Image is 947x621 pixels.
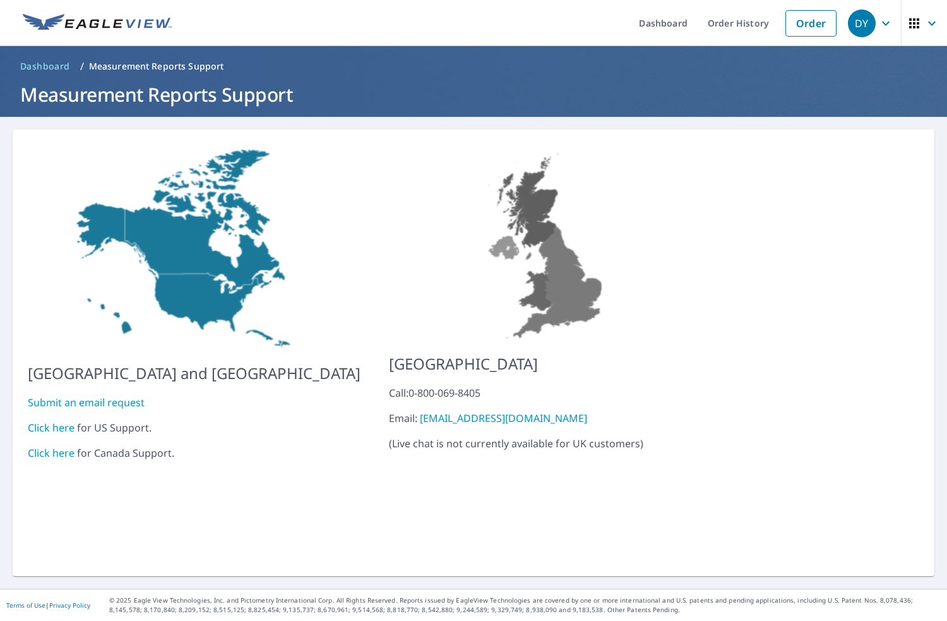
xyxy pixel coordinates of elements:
p: © 2025 Eagle View Technologies, Inc. and Pictometry International Corp. All Rights Reserved. Repo... [109,596,941,615]
div: Email: [389,411,706,426]
p: Measurement Reports Support [89,60,224,73]
p: ( Live chat is not currently available for UK customers ) [389,385,706,451]
p: | [6,601,90,609]
a: Click here [28,446,74,460]
p: [GEOGRAPHIC_DATA] and [GEOGRAPHIC_DATA] [28,362,360,385]
div: for Canada Support. [28,445,360,461]
a: Terms of Use [6,601,45,610]
img: US-MAP [28,145,360,352]
img: EV Logo [23,14,172,33]
nav: breadcrumb [15,56,932,76]
li: / [80,59,84,74]
span: Dashboard [20,60,70,73]
a: Order [785,10,837,37]
a: Privacy Policy [49,601,90,610]
h1: Measurement Reports Support [15,81,932,107]
a: Click here [28,421,74,435]
div: for US Support. [28,420,360,435]
p: [GEOGRAPHIC_DATA] [389,353,706,375]
a: Dashboard [15,56,75,76]
div: Call: 0-800-069-8405 [389,385,706,401]
div: DY [848,9,876,37]
a: [EMAIL_ADDRESS][DOMAIN_NAME] [420,411,587,425]
img: US-MAP [389,145,706,342]
a: Submit an email request [28,395,145,409]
